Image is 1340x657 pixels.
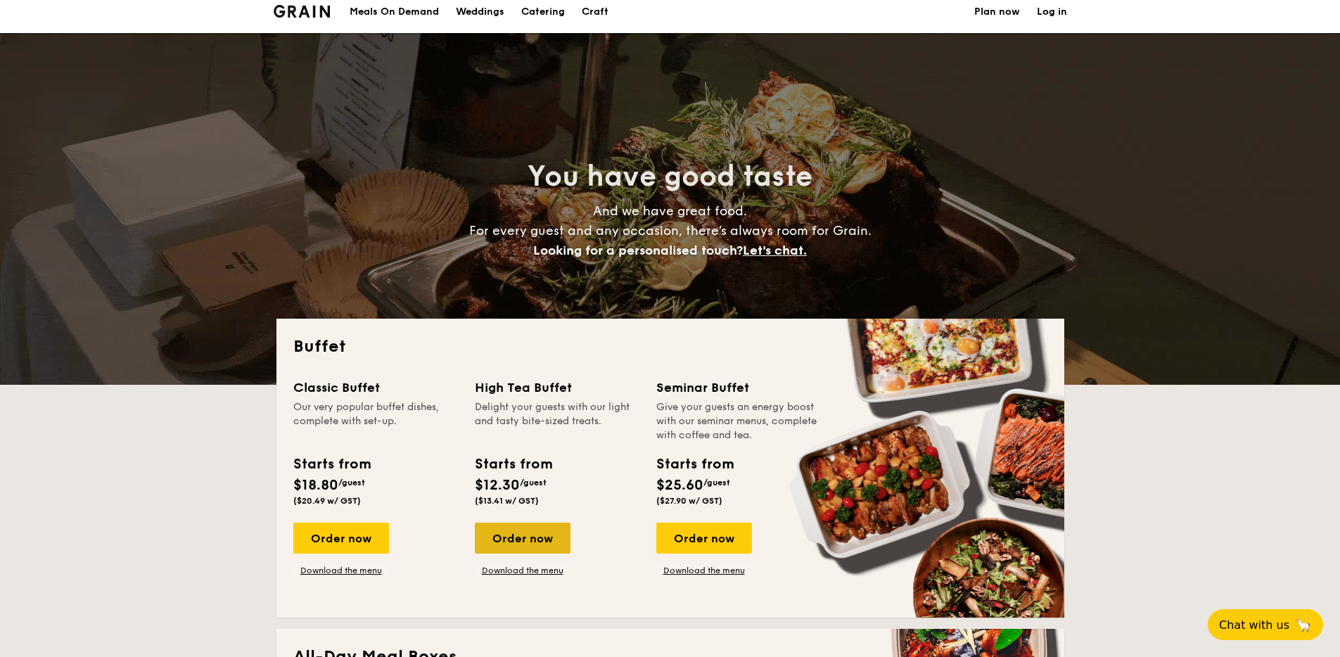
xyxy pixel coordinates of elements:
span: $18.80 [293,477,338,494]
div: High Tea Buffet [475,378,639,397]
a: Logotype [274,5,331,18]
h2: Buffet [293,336,1047,358]
img: Grain [274,5,331,18]
div: Starts from [656,454,733,475]
span: /guest [703,478,730,487]
span: ($20.49 w/ GST) [293,496,361,506]
span: ($27.90 w/ GST) [656,496,722,506]
span: ($13.41 w/ GST) [475,496,539,506]
span: $12.30 [475,477,520,494]
div: Order now [475,523,570,554]
div: Starts from [293,454,370,475]
div: Seminar Buffet [656,378,821,397]
span: 🦙 [1295,617,1312,633]
span: Let's chat. [743,243,807,258]
div: Classic Buffet [293,378,458,397]
span: And we have great food. For every guest and any occasion, there’s always room for Grain. [469,203,872,258]
a: Download the menu [475,565,570,576]
div: Give your guests an energy boost with our seminar menus, complete with coffee and tea. [656,400,821,442]
div: Our very popular buffet dishes, complete with set-up. [293,400,458,442]
span: /guest [520,478,547,487]
a: Download the menu [656,565,752,576]
span: /guest [338,478,365,487]
a: Download the menu [293,565,389,576]
div: Order now [656,523,752,554]
span: You have good taste [528,160,812,193]
span: Chat with us [1219,618,1289,632]
div: Starts from [475,454,551,475]
span: Looking for a personalised touch? [533,243,743,258]
button: Chat with us🦙 [1208,609,1323,640]
div: Delight your guests with our light and tasty bite-sized treats. [475,400,639,442]
span: $25.60 [656,477,703,494]
div: Order now [293,523,389,554]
